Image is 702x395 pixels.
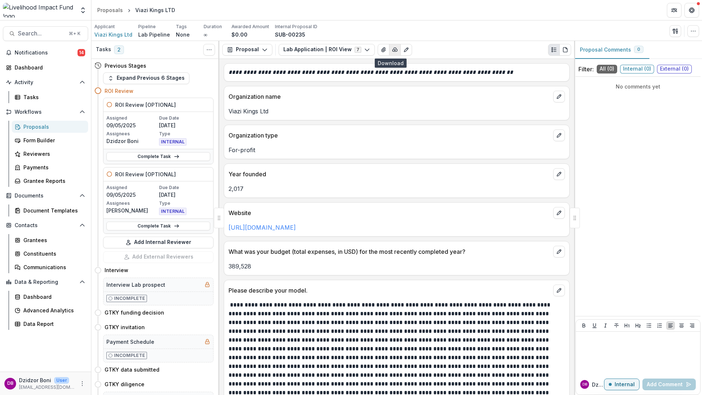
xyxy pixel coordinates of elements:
h5: ROI Review [OPTIONAL] [115,101,176,109]
button: Align Left [666,321,675,330]
div: Payments [23,163,82,171]
a: Grantee Reports [12,175,88,187]
a: Complete Task [106,152,210,161]
button: More [78,379,87,388]
a: Viazi Kings Ltd [94,31,132,38]
span: Workflows [15,109,76,115]
button: Open entity switcher [78,3,88,18]
span: 0 [637,47,640,52]
button: Heading 1 [623,321,631,330]
p: Assigned [106,115,158,121]
a: Payments [12,161,88,173]
button: Align Right [688,321,697,330]
img: Livelihood Impact Fund logo [3,3,75,18]
p: Incomplete [114,295,145,302]
p: Type [159,200,210,207]
a: Complete Task [106,222,210,230]
p: 389,528 [229,262,565,271]
h4: Previous Stages [105,62,146,69]
div: Communications [23,263,82,271]
p: 09/05/2025 [106,121,158,129]
button: Strike [612,321,621,330]
span: Search... [18,30,64,37]
button: Underline [590,321,599,330]
div: Tasks [23,93,82,101]
span: Activity [15,79,76,86]
p: Applicant [94,23,115,30]
p: Dzidzor Boni [106,137,158,145]
p: [PERSON_NAME] [106,207,158,214]
p: 09/05/2025 [106,191,158,199]
span: All ( 0 ) [597,65,617,74]
button: edit [553,207,565,219]
button: Add Internal Reviewer [103,237,214,248]
h4: GTKY diligence [105,380,144,388]
p: Dzidzor Boni [19,376,51,384]
p: Viazi Kings Ltd [229,107,565,116]
p: Assignees [106,131,158,137]
a: Reviewers [12,148,88,160]
p: Lab Pipeline [138,31,170,38]
p: Organization type [229,131,550,140]
span: Documents [15,193,76,199]
span: 2 [114,45,124,54]
button: Internal [604,379,639,390]
p: [EMAIL_ADDRESS][DOMAIN_NAME] [19,384,75,391]
a: Form Builder [12,134,88,146]
p: Due Date [159,184,210,191]
button: Open Activity [3,76,88,88]
p: Assigned [106,184,158,191]
h4: GTKY funding decision [105,309,164,316]
a: Document Templates [12,204,88,217]
p: Tags [176,23,187,30]
p: Internal Proposal ID [275,23,317,30]
button: Notifications14 [3,47,88,59]
a: Constituents [12,248,88,260]
button: Align Center [677,321,686,330]
div: Document Templates [23,207,82,214]
div: Dzidzor Boni [7,381,14,386]
a: Dashboard [12,291,88,303]
h3: Tasks [96,46,111,53]
a: Dashboard [3,61,88,74]
h4: GTKY data submitted [105,366,159,373]
p: User [54,377,69,384]
span: Contacts [15,222,76,229]
p: Awarded Amount [231,23,269,30]
a: Proposals [94,5,126,15]
p: Organization name [229,92,550,101]
h5: Payment Schedule [106,338,154,346]
a: Grantees [12,234,88,246]
p: Internal [615,381,635,388]
button: Lab Application | ROI View7 [279,44,375,56]
nav: breadcrumb [94,5,178,15]
button: Proposal [222,44,272,56]
p: ∞ [204,31,207,38]
div: Constituents [23,250,82,257]
button: PDF view [559,44,571,56]
button: Bullet List [645,321,653,330]
p: None [176,31,190,38]
button: Ordered List [655,321,664,330]
div: Dzidzor Boni [582,383,587,386]
button: Heading 2 [634,321,642,330]
a: Proposals [12,121,88,133]
p: Filter: [578,65,594,74]
p: Assignees [106,200,158,207]
div: Proposals [23,123,82,131]
a: [URL][DOMAIN_NAME] [229,224,296,231]
div: Form Builder [23,136,82,144]
button: edit [553,129,565,141]
h4: ROI Review [105,87,133,95]
span: INTERNAL [159,138,186,146]
button: Partners [667,3,682,18]
button: Edit as form [400,44,412,56]
a: Data Report [12,318,88,330]
p: No comments yet [578,83,698,90]
button: Proposal Comments [574,41,649,59]
p: Website [229,208,550,217]
span: Data & Reporting [15,279,76,285]
h4: GTKY invitation [105,323,145,331]
button: Get Help [684,3,699,18]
